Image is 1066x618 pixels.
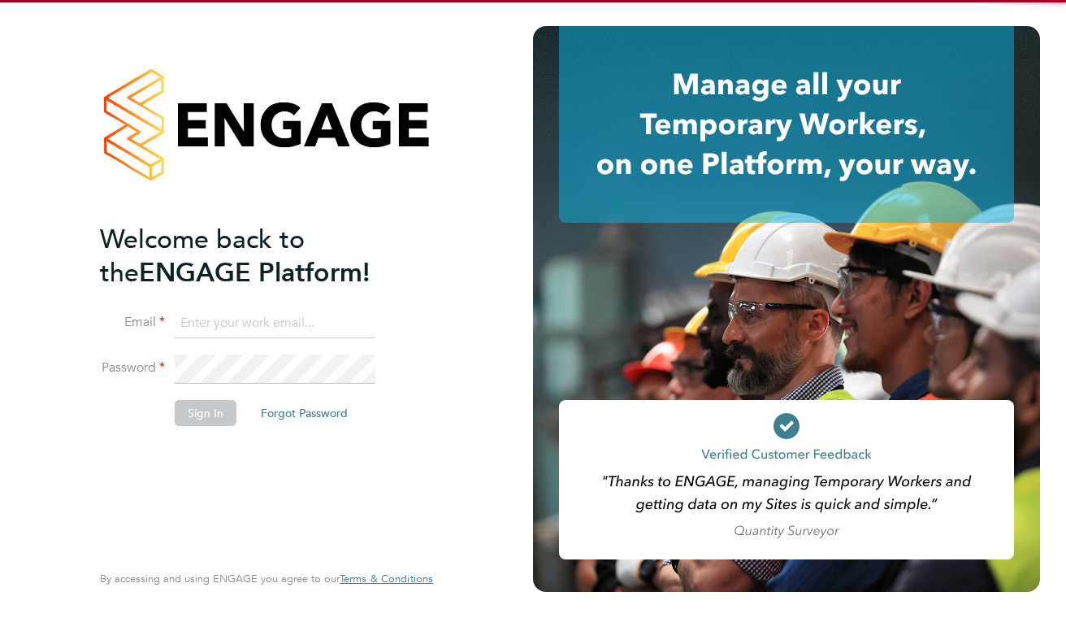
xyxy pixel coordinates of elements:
button: Forgot Password [248,400,361,426]
span: Welcome back to the [100,224,305,289]
span: By accessing and using ENGAGE you agree to our [100,572,433,585]
h2: ENGAGE Platform! [100,223,417,289]
a: Terms & Conditions [340,572,433,585]
label: Password [100,359,165,376]
span: Terms & Conditions [340,572,433,585]
input: Enter your work email... [175,309,375,338]
label: Email [100,314,165,331]
button: Sign In [175,400,236,426]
